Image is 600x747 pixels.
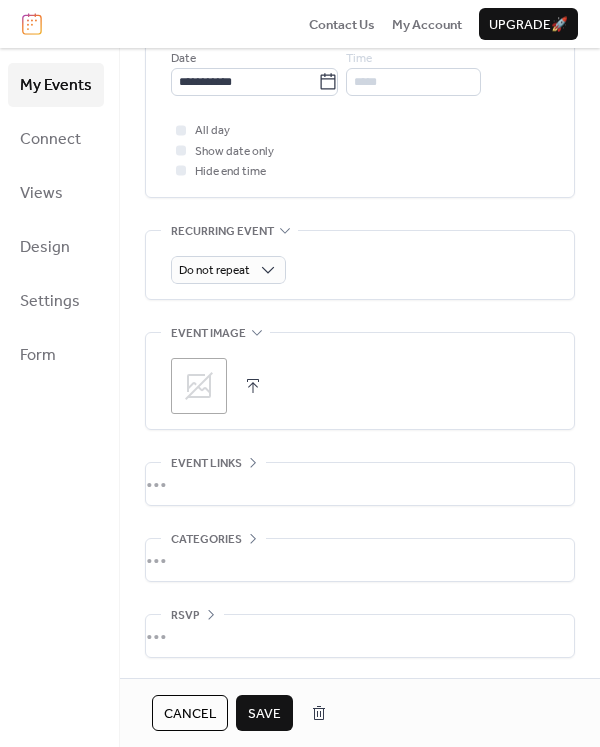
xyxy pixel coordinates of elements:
[146,615,574,657] div: •••
[392,14,462,34] a: My Account
[171,454,242,474] span: Event links
[309,15,375,35] span: Contact Us
[146,463,574,505] div: •••
[20,70,92,102] span: My Events
[20,178,63,210] span: Views
[236,695,293,731] button: Save
[20,340,56,372] span: Form
[479,8,578,40] button: Upgrade🚀
[20,286,80,318] span: Settings
[8,279,104,323] a: Settings
[171,324,246,344] span: Event image
[152,695,228,731] button: Cancel
[171,221,274,241] span: Recurring event
[20,232,70,264] span: Design
[22,13,42,35] img: logo
[195,142,274,162] span: Show date only
[179,259,250,282] span: Do not repeat
[195,121,230,141] span: All day
[8,171,104,215] a: Views
[146,539,574,581] div: •••
[346,49,372,69] span: Time
[20,124,81,156] span: Connect
[489,15,568,35] span: Upgrade 🚀
[171,49,196,69] span: Date
[171,358,227,414] div: ;
[164,704,216,724] span: Cancel
[171,606,200,626] span: RSVP
[171,530,242,550] span: Categories
[309,14,375,34] a: Contact Us
[8,225,104,269] a: Design
[248,704,281,724] span: Save
[195,162,266,182] span: Hide end time
[8,333,104,377] a: Form
[392,15,462,35] span: My Account
[8,117,104,161] a: Connect
[8,63,104,107] a: My Events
